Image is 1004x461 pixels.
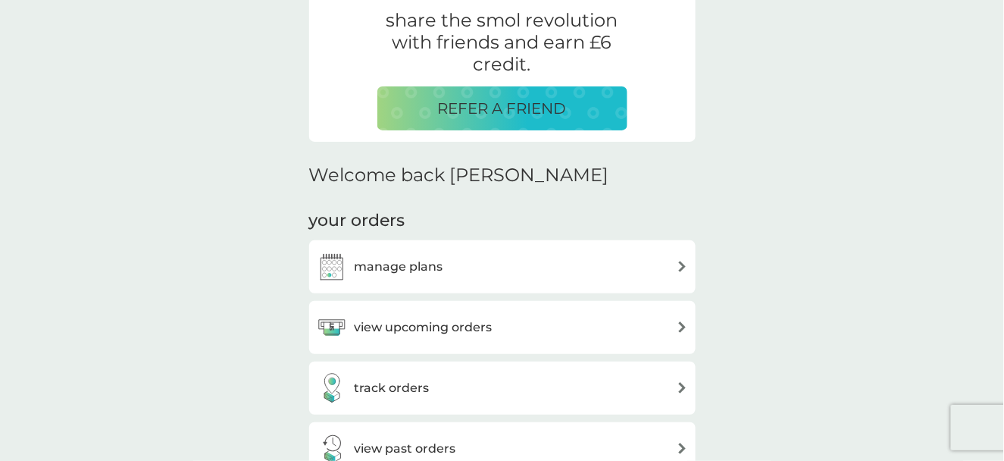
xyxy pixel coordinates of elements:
h3: your orders [309,209,405,233]
h2: Welcome back [PERSON_NAME] [309,165,609,187]
img: arrow right [677,382,688,394]
img: arrow right [677,261,688,272]
h3: view upcoming orders [355,318,493,337]
p: share the smol revolution with friends and earn £6 credit. [377,10,627,75]
h3: track orders [355,378,430,398]
img: arrow right [677,321,688,333]
h3: view past orders [355,439,456,459]
p: REFER A FRIEND [438,96,567,121]
button: REFER A FRIEND [377,86,627,130]
img: arrow right [677,443,688,454]
h3: manage plans [355,257,443,277]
